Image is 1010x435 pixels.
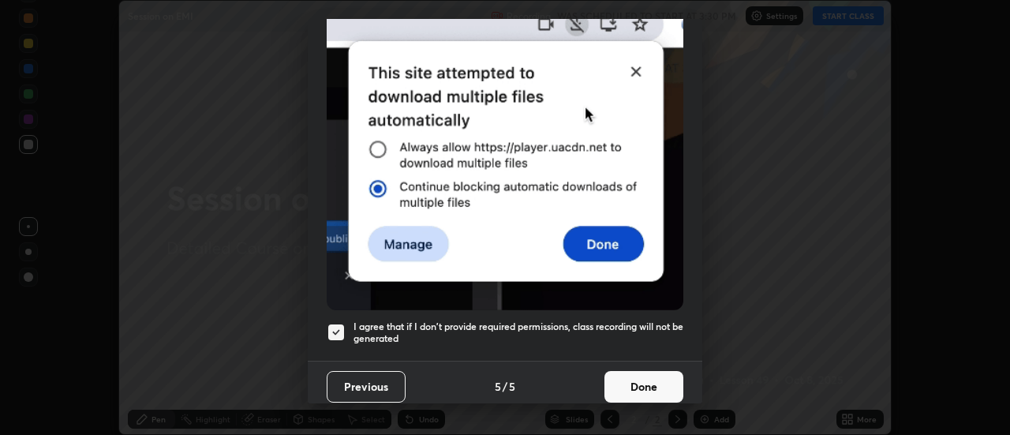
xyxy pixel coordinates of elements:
[353,321,683,345] h5: I agree that if I don't provide required permissions, class recording will not be generated
[327,371,406,403] button: Previous
[604,371,683,403] button: Done
[509,378,515,395] h4: 5
[495,378,501,395] h4: 5
[503,378,507,395] h4: /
